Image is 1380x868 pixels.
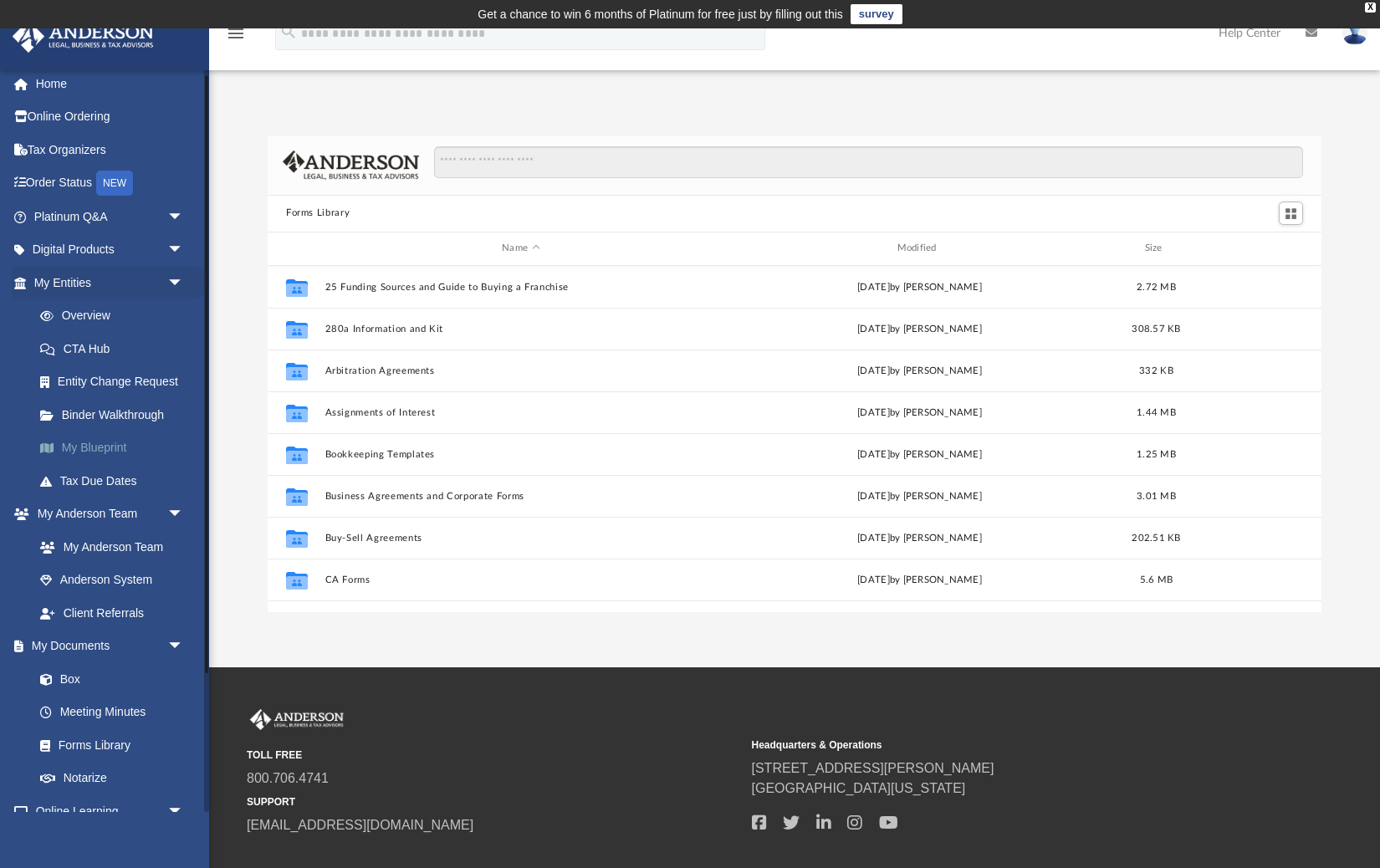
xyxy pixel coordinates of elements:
button: Switch to Grid View [1279,202,1304,225]
span: arrow_drop_down [167,200,201,234]
button: 280a Information and Kit [325,323,717,334]
div: [DATE] by [PERSON_NAME] [724,530,1116,545]
button: 25 Funding Sources and Guide to Buying a Franchise [325,281,717,292]
a: Client Referrals [23,596,201,630]
a: Anderson System [23,564,201,597]
div: Size [1123,241,1190,256]
button: Arbitration Agreements [325,365,717,375]
small: Headquarters & Operations [752,738,1245,753]
a: My Entitiesarrow_drop_down [12,266,209,299]
div: [DATE] by [PERSON_NAME] [724,447,1116,462]
a: Box [23,662,192,696]
a: Digital Productsarrow_drop_down [12,233,209,267]
a: Overview [23,299,209,333]
span: arrow_drop_down [167,233,201,268]
small: SUPPORT [247,794,740,809]
a: My Anderson Teamarrow_drop_down [12,498,201,531]
div: [DATE] by [PERSON_NAME] [724,321,1116,336]
a: My Documentsarrow_drop_down [12,630,201,663]
button: Business Agreements and Corporate Forms [325,490,717,501]
div: [DATE] by [PERSON_NAME] [724,488,1116,503]
small: TOLL FREE [247,748,740,763]
div: [DATE] by [PERSON_NAME] [724,363,1116,378]
i: menu [226,23,246,43]
a: My Blueprint [23,431,209,465]
div: [DATE] by [PERSON_NAME] [724,279,1116,294]
a: Forms Library [23,728,192,762]
div: [DATE] by [PERSON_NAME] [724,572,1116,587]
a: Online Ordering [12,100,209,134]
a: Meeting Minutes [23,696,201,729]
span: 2.72 MB [1137,282,1176,291]
span: arrow_drop_down [167,794,201,829]
button: Forms Library [286,206,350,221]
a: Notarize [23,762,201,795]
a: Binder Walkthrough [23,398,209,431]
img: Anderson Advisors Platinum Portal [8,20,159,53]
div: NEW [96,171,133,196]
a: Order StatusNEW [12,166,209,201]
button: Buy-Sell Agreements [325,532,717,543]
span: arrow_drop_down [167,630,201,664]
span: 308.57 KB [1132,324,1180,333]
a: survey [851,4,902,24]
button: Bookkeeping Templates [325,448,717,459]
div: Get a chance to win 6 months of Platinum for free just by filling out this [478,4,843,24]
a: [STREET_ADDRESS][PERSON_NAME] [752,761,994,775]
span: 1.44 MB [1137,407,1176,416]
div: grid [268,266,1321,613]
a: Home [12,67,209,100]
a: CTA Hub [23,332,209,365]
span: arrow_drop_down [167,266,201,300]
span: 1.25 MB [1137,449,1176,458]
button: CA Forms [325,574,717,585]
img: Anderson Advisors Platinum Portal [247,709,347,731]
div: id [275,241,317,256]
div: Name [325,241,717,256]
div: Modified [723,241,1116,256]
a: My Anderson Team [23,530,192,564]
a: [EMAIL_ADDRESS][DOMAIN_NAME] [247,818,473,832]
a: [GEOGRAPHIC_DATA][US_STATE] [752,781,966,795]
span: arrow_drop_down [167,498,201,532]
a: Tax Due Dates [23,464,209,498]
a: Online Learningarrow_drop_down [12,794,201,828]
span: 5.6 MB [1140,574,1173,584]
span: 332 KB [1139,365,1173,375]
span: 3.01 MB [1137,491,1176,500]
input: Search files and folders [434,146,1303,178]
div: id [1197,241,1314,256]
a: menu [226,32,246,43]
span: 202.51 KB [1132,533,1180,542]
div: [DATE] by [PERSON_NAME] [724,405,1116,420]
i: search [279,23,298,41]
button: Assignments of Interest [325,406,717,417]
a: 800.706.4741 [247,771,329,785]
a: Entity Change Request [23,365,209,399]
div: close [1365,3,1376,13]
img: User Pic [1342,21,1367,45]
a: Tax Organizers [12,133,209,166]
a: Platinum Q&Aarrow_drop_down [12,200,209,233]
